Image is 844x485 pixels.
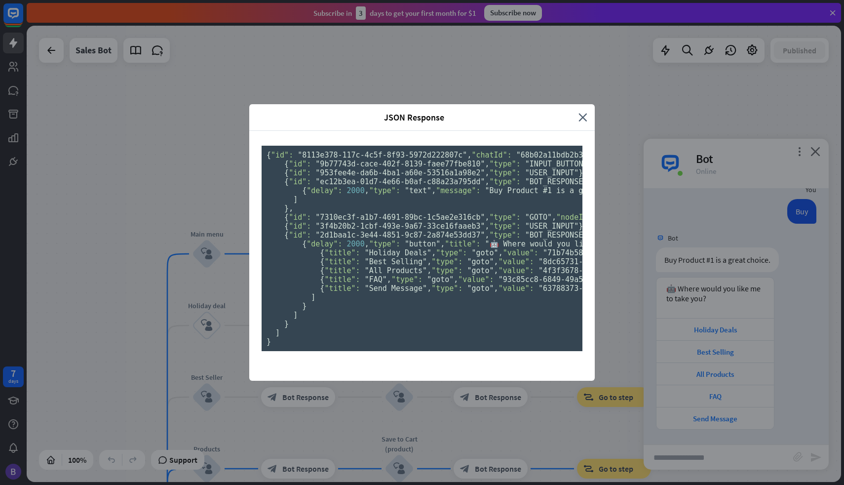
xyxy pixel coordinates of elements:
[499,275,668,284] span: "93c85cc8-6849-49a5-8818-3ffb0db6d75d"
[538,284,708,293] span: "63788373-3513-44c7-b6bf-259349767e39"
[467,284,494,293] span: "goto"
[525,222,578,231] span: "USER_INPUT"
[289,168,311,177] span: "id":
[445,240,480,248] span: "title":
[538,257,708,266] span: "8dc65731-f926-4d2c-b434-edb5245c7282"
[516,151,632,160] span: "68b02a11bdb2b300075e4860"
[365,275,387,284] span: "FAQ"
[365,257,427,266] span: "Best Selling"
[543,248,712,257] span: "71b74b58-146a-4c03-91e3-b4091e91cef6"
[315,177,485,186] span: "ec12b3ea-01d7-4e66-b0af-c88a23a795dd"
[490,168,521,177] span: "type":
[315,168,485,177] span: "953fee4e-da6b-4ba1-a60e-53516a1a98e2"
[315,160,485,168] span: "9b77743d-cace-402f-8139-faee77fbe810"
[431,266,462,275] span: "type":
[556,213,596,222] span: "nodeId":
[324,266,360,275] span: "title":
[525,213,552,222] span: "GOTO"
[315,231,485,240] span: "2d1baa1c-3e44-4851-9c87-2a874e53dd37"
[485,186,641,195] span: "Buy Product #1 is a great choice."
[525,177,587,186] span: "BOT_RESPONSE"
[490,222,521,231] span: "type":
[347,186,365,195] span: 2000
[271,151,293,160] span: "id":
[503,248,538,257] span: "value":
[490,177,521,186] span: "type":
[365,266,427,275] span: "All Products"
[436,186,480,195] span: "message":
[289,213,311,222] span: "id":
[307,186,342,195] span: "delay":
[405,186,431,195] span: "text"
[365,248,431,257] span: "Holiday Deals"
[490,231,521,240] span: "type":
[458,275,494,284] span: "value":
[525,231,587,240] span: "BOT_RESPONSE"
[467,266,494,275] span: "goto"
[431,257,462,266] span: "type":
[289,222,311,231] span: "id":
[324,248,360,257] span: "title":
[369,186,400,195] span: "type":
[436,248,467,257] span: "type":
[431,284,462,293] span: "type":
[499,266,534,275] span: "value":
[298,151,467,160] span: "8113e378-117c-4c5f-8f93-5972d222807c"
[324,284,360,293] span: "title":
[427,275,454,284] span: "goto"
[8,4,38,34] button: Open LiveChat chat widget
[471,248,498,257] span: "goto"
[262,146,582,351] pre: { , , , , , , , { }, [ , , , , , , , , ], [ { , , , , }, { , }, { , , [ { , , } ] }, { , , , , },...
[289,160,311,168] span: "id":
[490,213,521,222] span: "type":
[365,284,427,293] span: "Send Message"
[405,240,440,248] span: "button"
[471,151,511,160] span: "chatId":
[499,284,534,293] span: "value":
[324,275,360,284] span: "title":
[499,257,534,266] span: "value":
[369,240,400,248] span: "type":
[315,213,485,222] span: "7310ec3f-a1b7-4691-89bc-1c5ae2e316cb"
[485,240,668,248] span: "🤖 Where would you like me to take you?"
[324,257,360,266] span: "title":
[347,240,365,248] span: 2000
[257,112,571,123] span: JSON Response
[490,160,521,168] span: "type":
[467,257,494,266] span: "goto"
[538,266,708,275] span: "4f3f3678-db2f-4335-8d1d-c868744ada7a"
[525,160,628,168] span: "INPUT_BUTTON_POSTBACK"
[391,275,422,284] span: "type":
[315,222,485,231] span: "3f4b20b2-1cbf-493e-9a67-33ce16faaeb3"
[289,231,311,240] span: "id":
[289,177,311,186] span: "id":
[307,240,342,248] span: "delay":
[578,112,587,123] i: close
[525,168,578,177] span: "USER_INPUT"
